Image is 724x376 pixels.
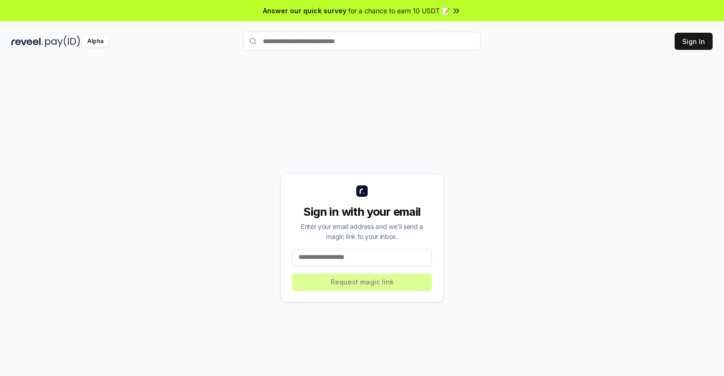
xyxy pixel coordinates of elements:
[11,36,43,47] img: reveel_dark
[292,204,432,220] div: Sign in with your email
[263,6,346,16] span: Answer our quick survey
[348,6,450,16] span: for a chance to earn 10 USDT 📝
[675,33,713,50] button: Sign In
[356,185,368,197] img: logo_small
[45,36,80,47] img: pay_id
[82,36,109,47] div: Alpha
[292,221,432,241] div: Enter your email address and we’ll send a magic link to your inbox.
